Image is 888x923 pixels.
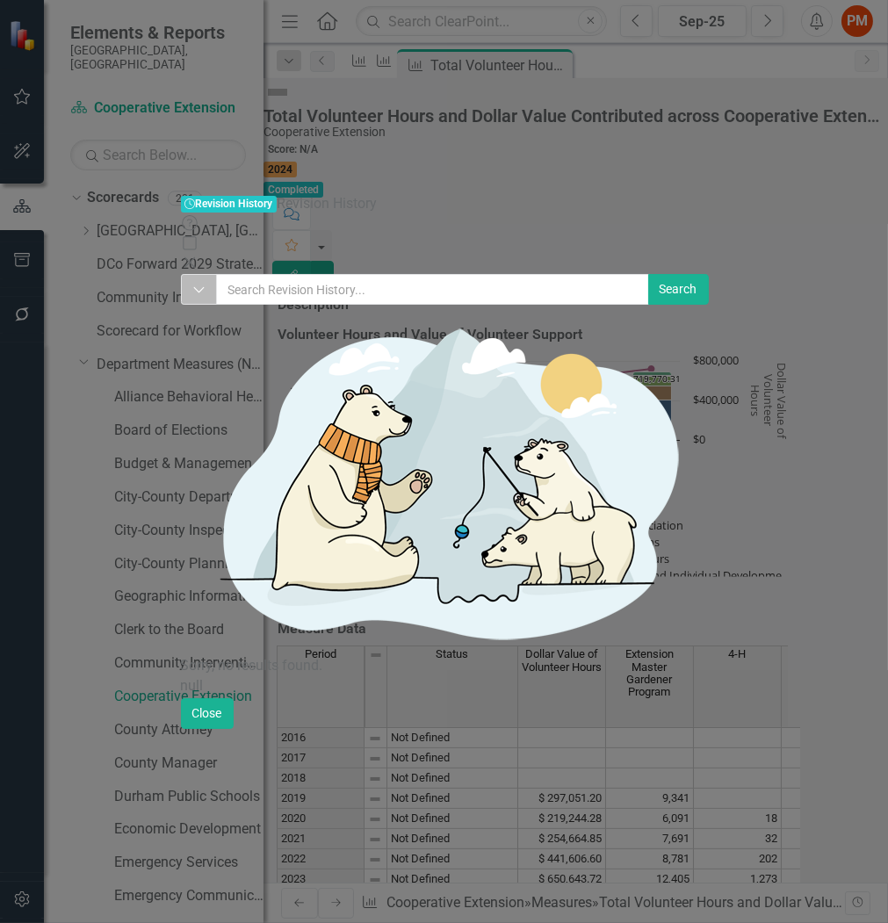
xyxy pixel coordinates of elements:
[181,698,234,729] button: Close
[216,274,650,305] input: Search Revision History...
[181,305,708,656] img: No results found
[277,195,377,212] span: Revision History
[181,676,365,696] div: null
[181,656,708,676] div: Sorry, no results found.
[648,274,709,305] button: Search
[181,196,278,213] span: Revision History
